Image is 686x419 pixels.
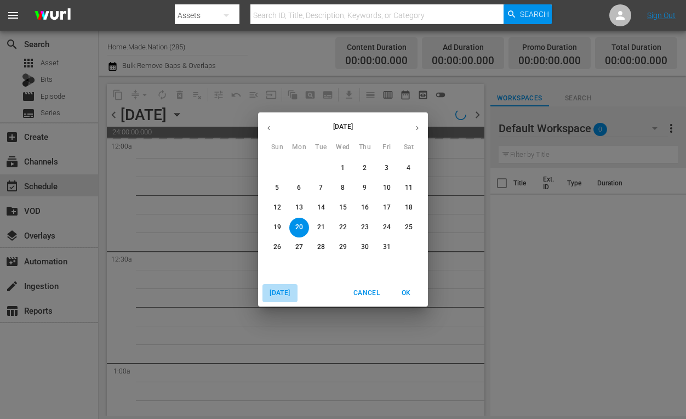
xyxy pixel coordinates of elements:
button: 22 [333,218,353,237]
button: 3 [377,158,397,178]
p: 21 [317,223,325,232]
button: 23 [355,218,375,237]
span: [DATE] [267,287,293,299]
p: [DATE] [279,122,407,132]
button: 13 [289,198,309,218]
p: 5 [275,183,279,192]
span: Mon [289,142,309,153]
button: 30 [355,237,375,257]
button: OK [388,284,424,302]
p: 6 [297,183,301,192]
button: 9 [355,178,375,198]
button: 26 [267,237,287,257]
p: 26 [273,242,281,252]
img: ans4CAIJ8jUAAAAAAAAAAAAAAAAAAAAAAAAgQb4GAAAAAAAAAAAAAAAAAAAAAAAAJMjXAAAAAAAAAAAAAAAAAAAAAAAAgAT5G... [26,3,79,29]
span: Thu [355,142,375,153]
span: Fri [377,142,397,153]
p: 10 [383,183,391,192]
button: 14 [311,198,331,218]
p: 7 [319,183,323,192]
button: 15 [333,198,353,218]
p: 24 [383,223,391,232]
p: 13 [295,203,303,212]
button: Cancel [349,284,384,302]
button: 11 [399,178,419,198]
button: 12 [267,198,287,218]
span: Sun [267,142,287,153]
span: Tue [311,142,331,153]
span: menu [7,9,20,22]
p: 1 [341,163,345,173]
p: 27 [295,242,303,252]
p: 18 [405,203,413,212]
button: 24 [377,218,397,237]
p: 16 [361,203,369,212]
p: 9 [363,183,367,192]
button: 31 [377,237,397,257]
p: 30 [361,242,369,252]
button: 20 [289,218,309,237]
p: 22 [339,223,347,232]
p: 25 [405,223,413,232]
p: 28 [317,242,325,252]
p: 19 [273,223,281,232]
button: 28 [311,237,331,257]
span: Sat [399,142,419,153]
button: 8 [333,178,353,198]
button: 21 [311,218,331,237]
button: 7 [311,178,331,198]
button: 10 [377,178,397,198]
button: 5 [267,178,287,198]
span: OK [393,287,419,299]
p: 8 [341,183,345,192]
p: 3 [385,163,388,173]
p: 23 [361,223,369,232]
span: Cancel [353,287,380,299]
button: 6 [289,178,309,198]
button: 18 [399,198,419,218]
span: Wed [333,142,353,153]
p: 12 [273,203,281,212]
p: 15 [339,203,347,212]
button: 17 [377,198,397,218]
button: [DATE] [262,284,298,302]
button: 19 [267,218,287,237]
button: 27 [289,237,309,257]
p: 2 [363,163,367,173]
button: 16 [355,198,375,218]
p: 11 [405,183,413,192]
button: 4 [399,158,419,178]
a: Sign Out [647,11,676,20]
p: 29 [339,242,347,252]
p: 20 [295,223,303,232]
p: 4 [407,163,410,173]
p: 14 [317,203,325,212]
p: 31 [383,242,391,252]
button: 25 [399,218,419,237]
button: 2 [355,158,375,178]
button: 29 [333,237,353,257]
p: 17 [383,203,391,212]
button: 1 [333,158,353,178]
span: Search [520,4,549,24]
